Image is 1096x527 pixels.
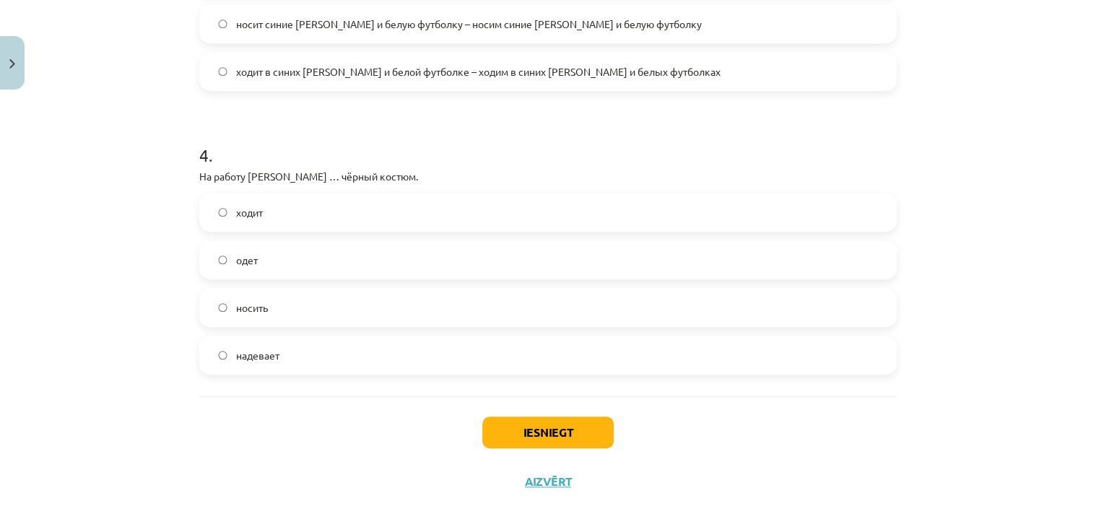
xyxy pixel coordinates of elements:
span: надевает [236,348,279,363]
h1: 4 . [199,120,897,165]
button: Iesniegt [482,417,614,448]
span: одет [236,253,258,268]
input: одет [218,256,227,265]
span: ходит [236,205,263,220]
span: ходит в синих [PERSON_NAME] и белой футболке – ходим в синих [PERSON_NAME] и белых футболках [236,64,721,79]
input: носит синие [PERSON_NAME] и белую футболку – носим синие [PERSON_NAME] и белую футболку [218,19,227,29]
input: надевает [218,351,227,360]
p: На работу [PERSON_NAME] … чёрный костюм. [199,169,897,184]
img: icon-close-lesson-0947bae3869378f0d4975bcd49f059093ad1ed9edebbc8119c70593378902aed.svg [9,59,15,69]
span: носит синие [PERSON_NAME] и белую футболку – носим синие [PERSON_NAME] и белую футболку [236,17,702,32]
button: Aizvērt [521,474,575,489]
input: носить [218,303,227,313]
input: ходит [218,208,227,217]
span: носить [236,300,268,315]
input: ходит в синих [PERSON_NAME] и белой футболке – ходим в синих [PERSON_NAME] и белых футболках [218,67,227,77]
